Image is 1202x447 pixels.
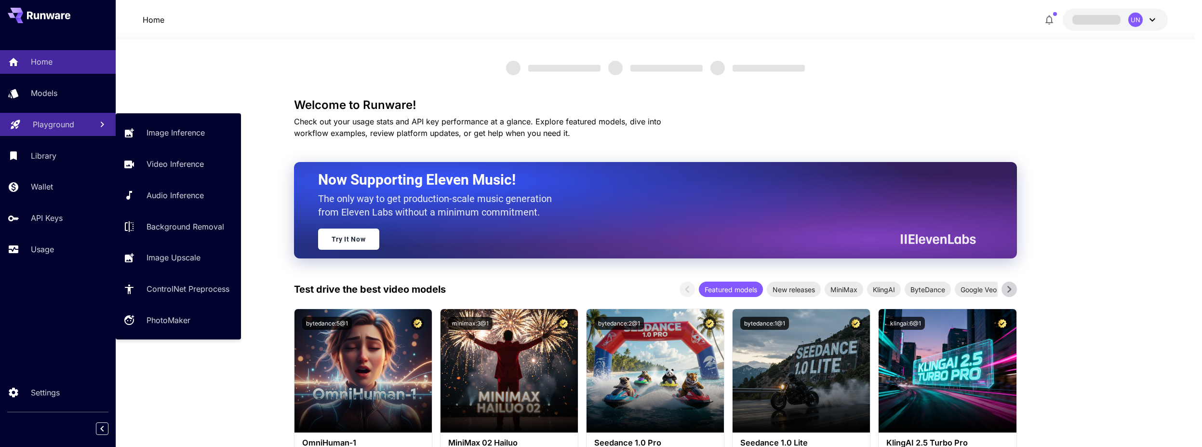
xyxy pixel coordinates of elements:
p: Background Removal [147,221,224,232]
p: Settings [31,387,60,398]
nav: breadcrumb [143,14,164,26]
span: ByteDance [905,284,951,295]
p: PhotoMaker [147,314,190,326]
button: Certified Model – Vetted for best performance and includes a commercial license. [703,317,716,330]
p: Usage [31,244,54,255]
button: Collapse sidebar [96,422,108,435]
span: KlingAI [867,284,901,295]
img: alt [733,309,870,433]
button: klingai:6@1 [886,317,925,330]
span: Featured models [699,284,763,295]
img: alt [587,309,724,433]
p: The only way to get production-scale music generation from Eleven Labs without a minimum commitment. [318,192,559,219]
div: UN [1128,13,1143,27]
p: Image Upscale [147,252,200,263]
p: Test drive the best video models [294,282,446,297]
p: Playground [33,119,74,130]
p: Image Inference [147,127,205,138]
button: bytedance:1@1 [740,317,789,330]
a: Audio Inference [116,184,241,207]
p: Wallet [31,181,53,192]
a: PhotoMaker [116,309,241,332]
p: ControlNet Preprocess [147,283,229,295]
button: bytedance:5@1 [302,317,352,330]
span: New releases [767,284,821,295]
p: Home [31,56,53,68]
button: Certified Model – Vetted for best performance and includes a commercial license. [557,317,570,330]
a: Image Inference [116,121,241,145]
button: Certified Model – Vetted for best performance and includes a commercial license. [996,317,1009,330]
button: bytedance:2@1 [594,317,644,330]
a: Background Removal [116,215,241,238]
div: Collapse sidebar [103,420,116,437]
a: Image Upscale [116,246,241,270]
p: API Keys [31,212,63,224]
button: Certified Model – Vetted for best performance and includes a commercial license. [411,317,424,330]
img: alt [294,309,432,433]
p: Audio Inference [147,190,204,201]
p: Home [143,14,164,26]
button: minimax:3@1 [448,317,493,330]
p: Video Inference [147,158,204,170]
button: Certified Model – Vetted for best performance and includes a commercial license. [849,317,862,330]
p: Library [31,150,56,162]
a: Try It Now [318,229,379,250]
p: Models [31,87,57,99]
h2: Now Supporting Eleven Music! [318,171,969,189]
h3: Welcome to Runware! [294,98,1017,112]
span: Google Veo [955,284,1002,295]
span: Check out your usage stats and API key performance at a glance. Explore featured models, dive int... [294,117,661,138]
a: ControlNet Preprocess [116,277,241,301]
img: alt [441,309,578,433]
a: Video Inference [116,152,241,176]
span: MiniMax [825,284,863,295]
img: alt [879,309,1016,433]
